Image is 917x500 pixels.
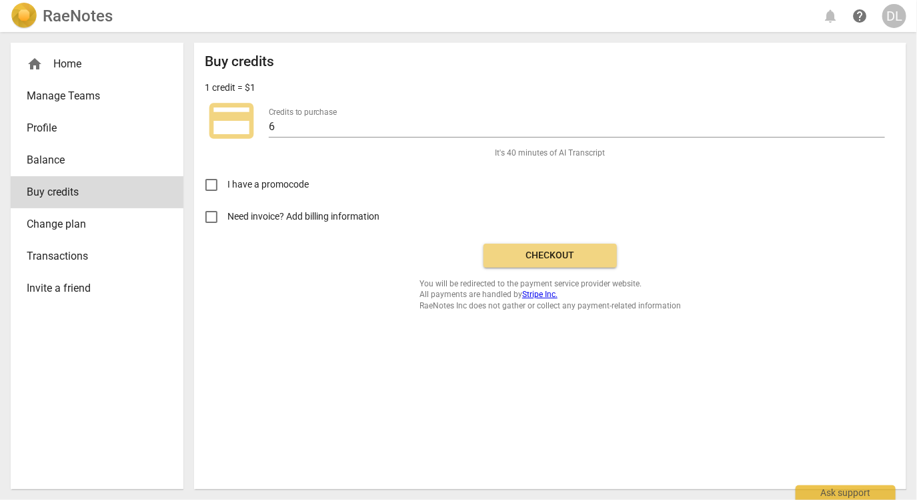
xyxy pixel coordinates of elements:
span: Checkout [494,249,606,262]
a: Buy credits [11,176,183,208]
span: You will be redirected to the payment service provider website. All payments are handled by RaeNo... [419,278,681,312]
span: Buy credits [27,184,157,200]
span: It's 40 minutes of AI Transcript [496,148,606,159]
span: I have a promocode [227,178,309,192]
a: Invite a friend [11,272,183,304]
span: Profile [27,120,157,136]
h2: Buy credits [205,53,274,70]
a: Profile [11,112,183,144]
span: Need invoice? Add billing information [227,210,381,224]
span: help [852,8,868,24]
a: LogoRaeNotes [11,3,113,29]
a: Stripe Inc. [522,290,558,299]
p: 1 credit = $1 [205,81,255,95]
button: DL [882,4,906,28]
a: Transactions [11,240,183,272]
div: Home [11,48,183,80]
span: home [27,56,43,72]
span: credit_card [205,94,258,148]
label: Credits to purchase [269,108,337,116]
h2: RaeNotes [43,7,113,25]
div: Home [27,56,157,72]
span: Transactions [27,248,157,264]
span: Change plan [27,216,157,232]
span: Balance [27,152,157,168]
a: Manage Teams [11,80,183,112]
div: Ask support [796,485,896,500]
span: Invite a friend [27,280,157,296]
span: Manage Teams [27,88,157,104]
a: Change plan [11,208,183,240]
a: Balance [11,144,183,176]
button: Checkout [484,244,617,268]
img: Logo [11,3,37,29]
a: Help [848,4,872,28]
